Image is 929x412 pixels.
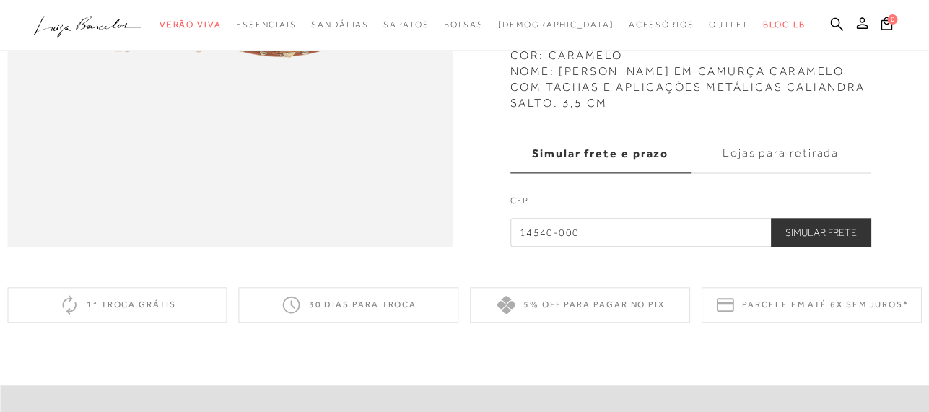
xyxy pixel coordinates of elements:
[160,12,222,38] a: noSubCategoriesText
[764,12,806,38] a: BLOG LB
[510,218,871,247] input: CEP
[629,19,694,30] span: Acessórios
[510,194,871,214] label: CEP
[498,19,614,30] span: [DEMOGRAPHIC_DATA]
[510,134,691,173] label: Simular frete e prazo
[383,19,429,30] span: Sapatos
[383,12,429,38] a: noSubCategoriesText
[311,12,369,38] a: noSubCategoriesText
[236,19,297,30] span: Essenciais
[691,134,871,173] label: Lojas para retirada
[771,218,871,247] button: Simular Frete
[877,16,897,35] button: 0
[239,287,459,323] div: 30 dias para troca
[709,12,749,38] a: noSubCategoriesText
[702,287,922,323] div: Parcele em até 6x sem juros*
[510,25,871,111] div: MATERIAL: COURO COR: CARAMELO NOME: [PERSON_NAME] EM CAMURÇA CARAMELO COM TACHAS E APLICAÇÕES MET...
[764,19,806,30] span: BLOG LB
[888,14,898,25] span: 0
[498,12,614,38] a: noSubCategoriesText
[629,12,694,38] a: noSubCategoriesText
[709,19,749,30] span: Outlet
[444,19,484,30] span: Bolsas
[7,287,227,323] div: 1ª troca grátis
[471,287,691,323] div: 5% off para pagar no PIX
[444,12,484,38] a: noSubCategoriesText
[160,19,222,30] span: Verão Viva
[311,19,369,30] span: Sandálias
[236,12,297,38] a: noSubCategoriesText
